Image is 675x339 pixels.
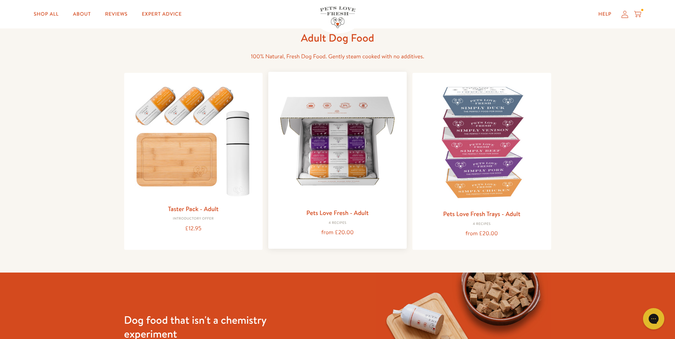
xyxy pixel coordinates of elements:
[251,53,424,60] span: 100% Natural, Fresh Dog Food. Gently steam cooked with no additives.
[28,7,64,21] a: Shop All
[130,217,257,221] div: Introductory Offer
[306,208,369,217] a: Pets Love Fresh - Adult
[418,79,545,205] img: Pets Love Fresh Trays - Adult
[443,209,520,218] a: Pets Love Fresh Trays - Adult
[136,7,188,21] a: Expert Advice
[639,306,668,332] iframe: Gorgias live chat messenger
[274,221,401,225] div: 4 Recipes
[99,7,133,21] a: Reviews
[592,7,617,21] a: Help
[168,204,218,213] a: Taster Pack - Adult
[224,31,452,45] h1: Adult Dog Food
[320,6,355,28] img: Pets Love Fresh
[130,79,257,200] img: Taster Pack - Adult
[418,222,545,226] div: 4 Recipes
[274,77,401,204] img: Pets Love Fresh - Adult
[418,229,545,238] div: from £20.00
[130,224,257,233] div: £12.95
[67,7,96,21] a: About
[274,228,401,237] div: from £20.00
